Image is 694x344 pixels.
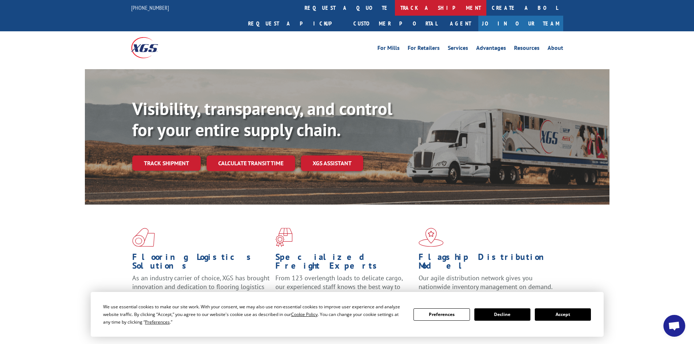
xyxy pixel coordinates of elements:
[132,253,270,274] h1: Flooring Logistics Solutions
[275,274,413,306] p: From 123 overlength loads to delicate cargo, our experienced staff knows the best way to move you...
[448,45,468,53] a: Services
[419,274,553,291] span: Our agile distribution network gives you nationwide inventory management on demand.
[91,292,604,337] div: Cookie Consent Prompt
[275,228,293,247] img: xgs-icon-focused-on-flooring-red
[103,303,405,326] div: We use essential cookies to make our site work. With your consent, we may also use non-essential ...
[348,16,443,31] a: Customer Portal
[548,45,563,53] a: About
[535,308,591,321] button: Accept
[207,155,295,171] a: Calculate transit time
[514,45,540,53] a: Resources
[474,308,530,321] button: Decline
[377,45,400,53] a: For Mills
[419,253,556,274] h1: Flagship Distribution Model
[291,311,318,317] span: Cookie Policy
[132,228,155,247] img: xgs-icon-total-supply-chain-intelligence-red
[301,155,363,171] a: XGS ASSISTANT
[132,97,392,141] b: Visibility, transparency, and control for your entire supply chain.
[243,16,348,31] a: Request a pickup
[132,274,270,300] span: As an industry carrier of choice, XGS has brought innovation and dedication to flooring logistics...
[413,308,470,321] button: Preferences
[443,16,478,31] a: Agent
[275,253,413,274] h1: Specialized Freight Experts
[132,155,201,171] a: Track shipment
[131,4,169,11] a: [PHONE_NUMBER]
[476,45,506,53] a: Advantages
[419,228,444,247] img: xgs-icon-flagship-distribution-model-red
[408,45,440,53] a: For Retailers
[478,16,563,31] a: Join Our Team
[145,319,170,325] span: Preferences
[663,315,685,337] a: Open chat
